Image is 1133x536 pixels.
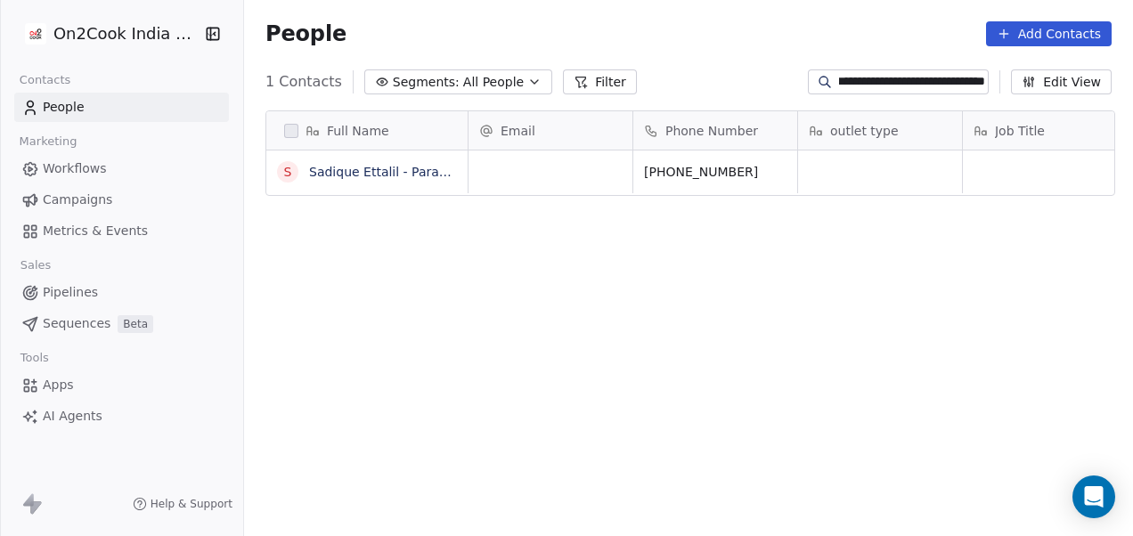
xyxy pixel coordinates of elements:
[501,122,535,140] span: Email
[14,309,229,338] a: SequencesBeta
[14,370,229,400] a: Apps
[1011,69,1112,94] button: Edit View
[327,122,389,140] span: Full Name
[633,111,797,150] div: Phone Number
[12,252,59,279] span: Sales
[265,71,342,93] span: 1 Contacts
[133,497,232,511] a: Help & Support
[665,122,758,140] span: Phone Number
[14,278,229,307] a: Pipelines
[151,497,232,511] span: Help & Support
[14,93,229,122] a: People
[309,165,519,179] a: Sadique Ettalil - Parashy CafÃƒÂ©
[12,67,78,93] span: Contacts
[563,69,637,94] button: Filter
[53,22,200,45] span: On2Cook India Pvt. Ltd.
[14,154,229,183] a: Workflows
[43,407,102,426] span: AI Agents
[798,111,962,150] div: outlet type
[43,191,112,209] span: Campaigns
[393,73,460,92] span: Segments:
[469,111,632,150] div: Email
[25,23,46,45] img: on2cook%20logo-04%20copy.jpg
[14,402,229,431] a: AI Agents
[43,376,74,394] span: Apps
[266,111,468,150] div: Full Name
[43,159,107,178] span: Workflows
[1072,475,1115,518] div: Open Intercom Messenger
[265,20,346,47] span: People
[986,21,1112,46] button: Add Contacts
[21,19,192,49] button: On2Cook India Pvt. Ltd.
[12,128,85,155] span: Marketing
[995,122,1045,140] span: Job Title
[14,216,229,246] a: Metrics & Events
[830,122,899,140] span: outlet type
[43,314,110,333] span: Sequences
[118,315,153,333] span: Beta
[463,73,524,92] span: All People
[43,283,98,302] span: Pipelines
[43,222,148,240] span: Metrics & Events
[43,98,85,117] span: People
[284,163,292,182] div: S
[14,185,229,215] a: Campaigns
[644,163,787,181] span: [PHONE_NUMBER]
[963,111,1127,150] div: Job Title
[12,345,56,371] span: Tools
